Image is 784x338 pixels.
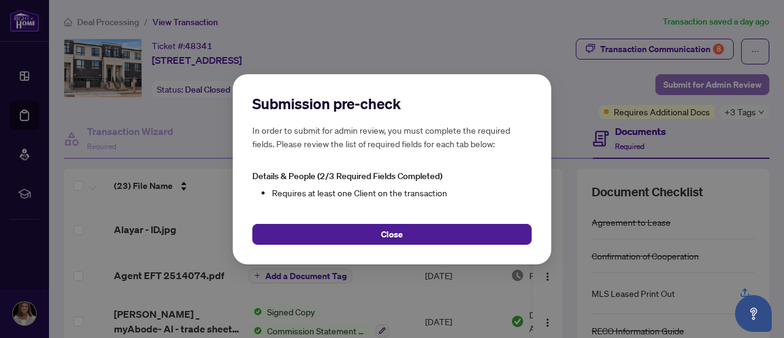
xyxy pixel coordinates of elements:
[252,94,532,113] h2: Submission pre-check
[252,123,532,150] h5: In order to submit for admin review, you must complete the required fields. Please review the lis...
[252,223,532,244] button: Close
[252,171,442,182] span: Details & People (2/3 Required Fields Completed)
[272,185,532,199] li: Requires at least one Client on the transaction
[735,295,772,332] button: Open asap
[381,224,403,244] span: Close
